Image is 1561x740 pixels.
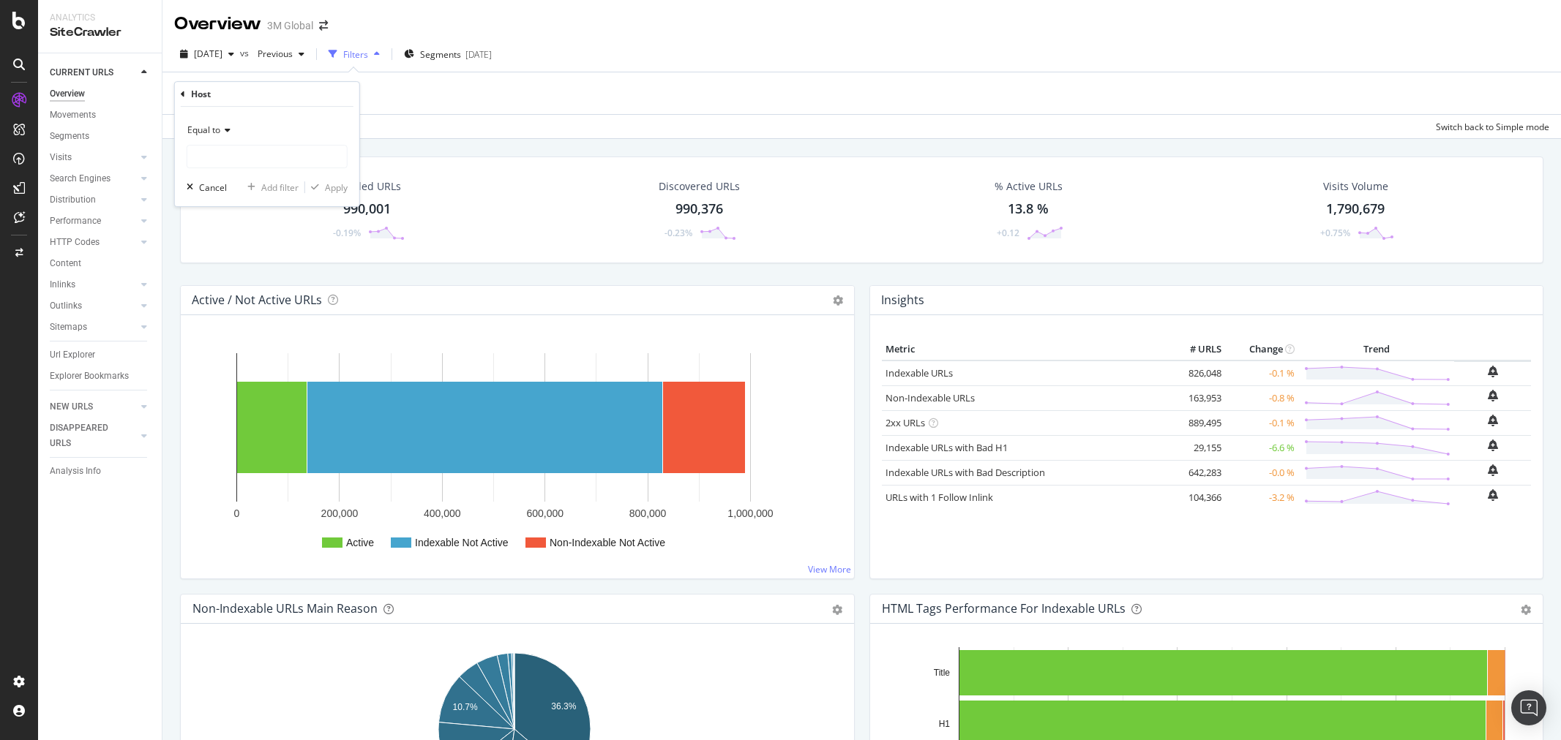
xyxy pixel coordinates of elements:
[415,537,509,548] text: Indexable Not Active
[50,464,151,479] a: Analysis Info
[50,171,111,186] div: Search Engines
[261,181,299,194] div: Add filter
[50,277,75,292] div: Inlinks
[882,339,1167,360] th: Metric
[50,24,150,41] div: SiteCrawler
[343,48,368,61] div: Filters
[1225,460,1298,485] td: -0.0 %
[1488,439,1498,451] div: bell-plus
[323,42,386,66] button: Filters
[808,563,851,575] a: View More
[192,601,378,616] div: Non-Indexable URLs Main Reason
[50,150,137,165] a: Visits
[50,347,95,363] div: Url Explorer
[50,65,137,80] a: CURRENT URLS
[343,200,391,219] div: 990,001
[882,601,1126,616] div: HTML Tags Performance for Indexable URLs
[886,441,1008,454] a: Indexable URLs with Bad H1
[191,88,211,100] div: Host
[1167,360,1225,386] td: 826,048
[1323,179,1388,194] div: Visits Volume
[325,181,348,194] div: Apply
[1167,460,1225,485] td: 642,283
[192,339,836,567] div: A chart.
[665,227,692,239] div: -0.23%
[833,295,843,306] i: Options
[933,668,950,678] text: Title
[50,86,85,102] div: Overview
[1521,605,1531,615] div: gear
[938,719,950,729] text: H1
[1167,385,1225,410] td: 163,953
[886,491,993,504] a: URLs with 1 Follow Inlink
[1167,435,1225,460] td: 29,155
[1225,385,1298,410] td: -0.8 %
[50,107,151,123] a: Movements
[465,48,492,61] div: [DATE]
[881,290,924,310] h4: Insights
[886,366,953,380] a: Indexable URLs
[199,181,227,194] div: Cancel
[1167,339,1225,360] th: # URLS
[334,179,401,194] div: Crawled URLs
[1326,200,1385,219] div: 1,790,679
[50,107,96,123] div: Movements
[50,298,137,314] a: Outlinks
[1488,489,1498,501] div: bell-plus
[252,48,293,60] span: Previous
[50,399,93,415] div: NEW URLS
[50,214,137,229] a: Performance
[1320,227,1350,239] div: +0.75%
[321,507,359,519] text: 200,000
[242,180,299,195] button: Add filter
[1488,464,1498,476] div: bell-plus
[1225,435,1298,460] td: -6.6 %
[1488,390,1498,401] div: bell-plus
[50,464,101,479] div: Analysis Info
[886,416,925,429] a: 2xx URLs
[252,42,310,66] button: Previous
[192,290,322,310] h4: Active / Not Active URLs
[319,20,328,31] div: arrow-right-arrow-left
[50,65,113,80] div: CURRENT URLS
[995,179,1063,194] div: % Active URLs
[267,18,313,33] div: 3M Global
[50,320,137,335] a: Sitemaps
[1488,366,1498,377] div: bell-plus
[1488,415,1498,426] div: bell-plus
[659,179,740,194] div: Discovered URLs
[333,227,361,239] div: -0.19%
[886,391,975,404] a: Non-Indexable URLs
[50,277,137,292] a: Inlinks
[526,507,564,519] text: 600,000
[181,180,227,195] button: Cancel
[50,214,101,229] div: Performance
[398,42,498,66] button: Segments[DATE]
[1430,115,1549,138] button: Switch back to Simple mode
[50,347,151,363] a: Url Explorer
[174,12,261,37] div: Overview
[50,399,137,415] a: NEW URLS
[50,86,151,102] a: Overview
[420,48,461,61] span: Segments
[1008,200,1049,219] div: 13.8 %
[424,507,461,519] text: 400,000
[629,507,667,519] text: 800,000
[1511,690,1546,725] div: Open Intercom Messenger
[1436,121,1549,133] div: Switch back to Simple mode
[1225,485,1298,510] td: -3.2 %
[50,369,151,384] a: Explorer Bookmarks
[50,129,151,144] a: Segments
[50,235,100,250] div: HTTP Codes
[1167,485,1225,510] td: 104,366
[550,537,665,548] text: Non-Indexable Not Active
[727,507,773,519] text: 1,000,000
[50,320,87,335] div: Sitemaps
[50,129,89,144] div: Segments
[50,298,82,314] div: Outlinks
[174,42,240,66] button: [DATE]
[50,235,137,250] a: HTTP Codes
[194,48,222,60] span: 2025 Sep. 14th
[346,537,374,548] text: Active
[187,124,220,136] span: Equal to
